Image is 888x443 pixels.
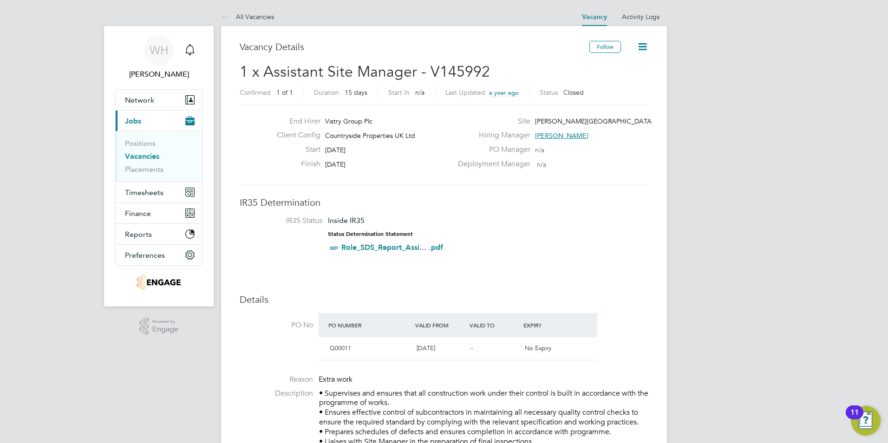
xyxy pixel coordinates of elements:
img: knightwood-logo-retina.png [137,275,180,290]
label: PO No [240,320,313,330]
button: Timesheets [116,182,202,202]
nav: Main navigation [104,26,214,306]
h3: Details [240,293,648,306]
a: Vacancies [125,152,159,161]
a: Activity Logs [622,13,659,21]
label: PO Manager [452,145,530,155]
span: n/a [415,88,424,97]
div: Jobs [116,131,202,182]
span: Preferences [125,251,165,260]
label: Duration [314,88,339,97]
div: PO Number [326,317,413,333]
span: 15 days [345,88,367,97]
span: Vistry Group Plc [325,117,372,125]
a: Placements [125,165,163,174]
div: Expiry [521,317,575,333]
span: Network [125,96,154,104]
span: [PERSON_NAME] [535,131,588,140]
span: [DATE] [325,160,346,169]
span: Reports [125,230,152,239]
span: Closed [563,88,584,97]
span: n/a [535,146,544,154]
strong: Status Determination Statement [328,231,413,237]
label: Client Config [269,130,320,140]
label: Deployment Manager [452,159,530,169]
label: Confirmed [240,88,271,97]
label: Status [540,88,558,97]
label: Finish [269,159,320,169]
div: 11 [850,412,859,424]
span: 1 x Assistant Site Manager - V145992 [240,63,490,81]
label: Hiring Manager [452,130,530,140]
div: Valid To [467,317,522,333]
span: - [471,344,473,352]
span: Q00011 [330,344,351,352]
button: Reports [116,224,202,244]
span: n/a [537,160,546,169]
button: Open Resource Center, 11 new notifications [851,406,881,436]
label: Description [240,389,313,398]
label: Start [269,145,320,155]
div: Valid From [413,317,467,333]
span: Inside IR35 [328,216,365,225]
button: Finance [116,203,202,223]
span: Engage [152,326,178,333]
button: Network [116,90,202,110]
span: Will Hiles [115,69,202,80]
a: Positions [125,139,156,148]
span: a year ago [489,89,519,97]
span: Extra work [319,375,353,384]
label: IR35 Status [249,216,322,226]
span: Jobs [125,117,141,125]
span: Finance [125,209,151,218]
span: [DATE] [325,146,346,154]
h3: Vacancy Details [240,41,589,53]
span: Countryside Properties UK Ltd [325,131,415,140]
label: End Hirer [269,117,320,126]
a: Vacancy [582,13,607,21]
span: WH [150,44,169,56]
label: Reason [240,375,313,384]
span: 1 of 1 [276,88,293,97]
span: No Expiry [525,344,551,352]
a: All Vacancies [221,13,274,21]
span: Powered by [152,318,178,326]
label: Site [452,117,530,126]
button: Preferences [116,245,202,265]
a: Role_SDS_Report_Assi... .pdf [341,243,443,252]
a: Go to home page [115,275,202,290]
button: Follow [589,41,621,53]
a: Powered byEngage [139,318,179,335]
label: Start In [388,88,410,97]
span: Timesheets [125,188,163,197]
a: WH[PERSON_NAME] [115,35,202,80]
button: Jobs [116,111,202,131]
span: [DATE] [417,344,435,352]
label: Last Updated [445,88,485,97]
h3: IR35 Determination [240,196,648,208]
span: [PERSON_NAME][GEOGRAPHIC_DATA] 8 [535,117,659,125]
